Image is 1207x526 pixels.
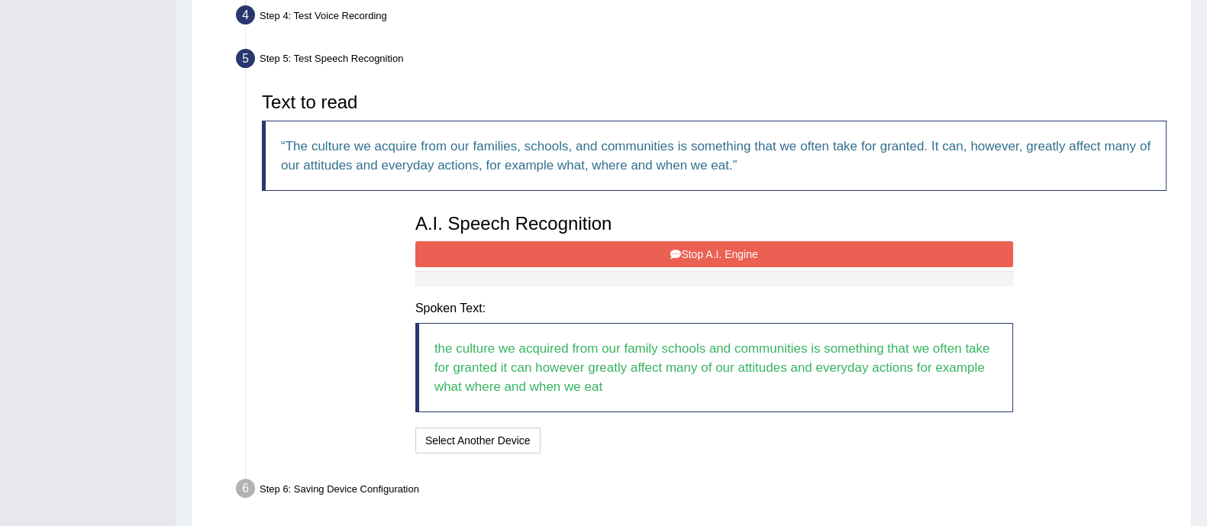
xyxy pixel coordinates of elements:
div: Step 5: Test Speech Recognition [229,44,1184,78]
h3: Text to read [262,92,1167,112]
div: Step 6: Saving Device Configuration [229,474,1184,508]
button: Stop A.I. Engine [415,241,1013,267]
h4: Spoken Text: [415,302,1013,315]
q: The culture we acquire from our families, schools, and communities is something that we often tak... [281,139,1151,173]
blockquote: the culture we acquired from our family schools and communities is something that we often take f... [415,323,1013,412]
div: Step 4: Test Voice Recording [229,1,1184,34]
button: Select Another Device [415,428,541,453]
h3: A.I. Speech Recognition [415,214,1013,234]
